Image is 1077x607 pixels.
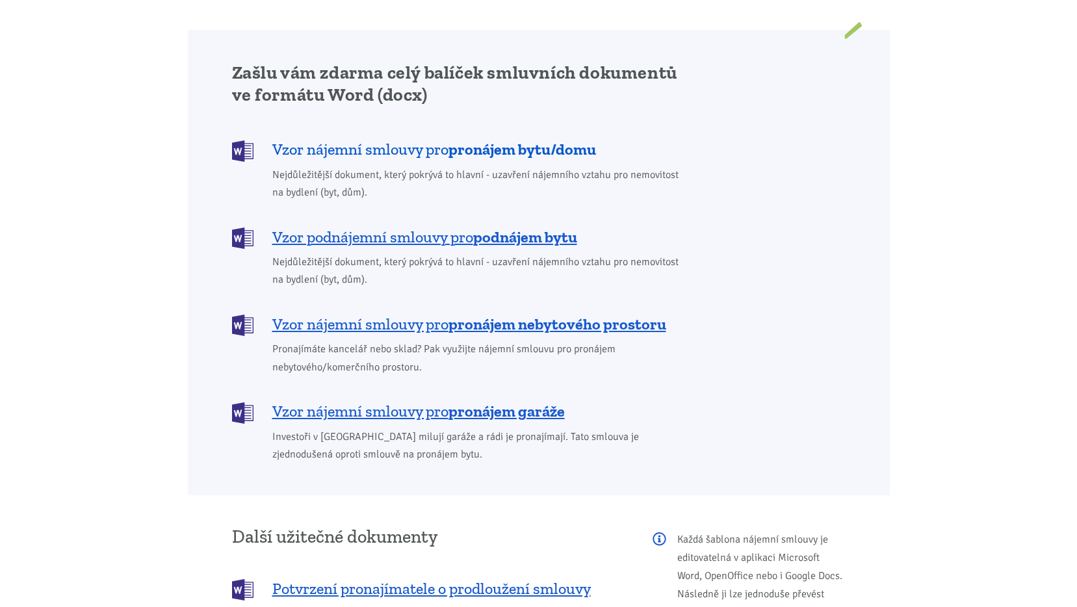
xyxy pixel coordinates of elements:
[232,578,635,599] a: Potvrzení pronajímatele o prodloužení smlouvy
[232,139,688,161] a: Vzor nájemní smlouvy propronájem bytu/domu
[272,401,565,422] span: Vzor nájemní smlouvy pro
[272,341,688,376] span: Pronajímáte kancelář nebo sklad? Pak využijte nájemní smlouvu pro pronájem nebytového/komerčního ...
[272,253,688,289] span: Nejdůležitější dokument, který pokrývá to hlavní - uzavření nájemního vztahu pro nemovitost na by...
[473,227,577,246] b: podnájem bytu
[448,140,596,159] b: pronájem bytu/domu
[448,315,666,333] b: pronájem nebytového prostoru
[232,527,635,547] h3: Další užitečné dokumenty
[232,401,688,422] a: Vzor nájemní smlouvy propronájem garáže
[448,402,565,420] b: pronájem garáže
[272,578,591,599] span: Potvrzení pronajímatele o prodloužení smlouvy
[232,62,688,106] h2: Zašlu vám zdarma celý balíček smluvních dokumentů ve formátu Word (docx)
[232,313,688,335] a: Vzor nájemní smlouvy propronájem nebytového prostoru
[232,315,253,336] img: DOCX (Word)
[232,140,253,162] img: DOCX (Word)
[232,579,253,601] img: DOCX (Word)
[232,402,253,424] img: DOCX (Word)
[272,166,688,201] span: Nejdůležitější dokument, který pokrývá to hlavní - uzavření nájemního vztahu pro nemovitost na by...
[272,139,596,160] span: Vzor nájemní smlouvy pro
[272,314,666,335] span: Vzor nájemní smlouvy pro
[232,227,253,249] img: DOCX (Word)
[232,226,688,248] a: Vzor podnájemní smlouvy propodnájem bytu
[272,227,577,248] span: Vzor podnájemní smlouvy pro
[272,428,688,463] span: Investoři v [GEOGRAPHIC_DATA] milují garáže a rádi je pronajímají. Tato smlouva je zjednodušená o...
